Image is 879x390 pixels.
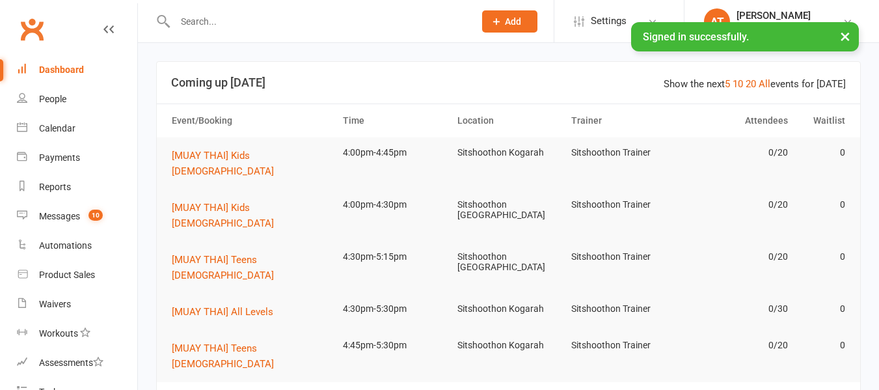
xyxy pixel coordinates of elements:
[591,7,627,36] span: Settings
[680,189,794,220] td: 0/20
[39,270,95,280] div: Product Sales
[39,357,103,368] div: Assessments
[794,137,851,168] td: 0
[166,104,337,137] th: Event/Booking
[39,211,80,221] div: Messages
[17,319,137,348] a: Workouts
[565,189,680,220] td: Sitshoothon Trainer
[737,10,811,21] div: [PERSON_NAME]
[39,182,71,192] div: Reports
[680,242,794,272] td: 0/20
[337,104,452,137] th: Time
[505,16,521,27] span: Add
[746,78,756,90] a: 20
[17,202,137,231] a: Messages 10
[337,242,452,272] td: 4:30pm-5:15pm
[39,299,71,309] div: Waivers
[704,8,730,35] div: AT
[17,348,137,378] a: Assessments
[88,210,103,221] span: 10
[171,76,846,89] h3: Coming up [DATE]
[172,148,331,179] button: [MUAY THAI] Kids [DEMOGRAPHIC_DATA]
[680,137,794,168] td: 0/20
[171,12,465,31] input: Search...
[833,22,857,50] button: ×
[794,104,851,137] th: Waitlist
[737,21,811,33] div: Sitshoothon
[172,342,274,370] span: [MUAY THAI] Teens [DEMOGRAPHIC_DATA]
[725,78,730,90] a: 5
[39,94,66,104] div: People
[337,137,452,168] td: 4:00pm-4:45pm
[794,242,851,272] td: 0
[172,254,274,281] span: [MUAY THAI] Teens [DEMOGRAPHIC_DATA]
[759,78,770,90] a: All
[565,104,680,137] th: Trainer
[482,10,537,33] button: Add
[794,294,851,324] td: 0
[565,242,680,272] td: Sitshoothon Trainer
[565,294,680,324] td: Sitshoothon Trainer
[452,294,566,324] td: Sitshoothon Kogarah
[794,330,851,361] td: 0
[39,328,78,339] div: Workouts
[337,330,452,361] td: 4:45pm-5:30pm
[172,341,331,372] button: [MUAY THAI] Teens [DEMOGRAPHIC_DATA]
[452,104,566,137] th: Location
[17,231,137,260] a: Automations
[172,306,273,318] span: [MUAY THAI] All Levels
[39,123,75,133] div: Calendar
[17,55,137,85] a: Dashboard
[17,114,137,143] a: Calendar
[664,76,846,92] div: Show the next events for [DATE]
[680,330,794,361] td: 0/20
[643,31,749,43] span: Signed in successfully.
[452,189,566,230] td: Sitshoothon [GEOGRAPHIC_DATA]
[39,152,80,163] div: Payments
[17,260,137,290] a: Product Sales
[172,252,331,283] button: [MUAY THAI] Teens [DEMOGRAPHIC_DATA]
[17,290,137,319] a: Waivers
[172,150,274,177] span: [MUAY THAI] Kids [DEMOGRAPHIC_DATA]
[16,13,48,46] a: Clubworx
[452,137,566,168] td: Sitshoothon Kogarah
[172,202,274,229] span: [MUAY THAI] Kids [DEMOGRAPHIC_DATA]
[17,85,137,114] a: People
[17,143,137,173] a: Payments
[794,189,851,220] td: 0
[337,294,452,324] td: 4:30pm-5:30pm
[39,240,92,251] div: Automations
[680,294,794,324] td: 0/30
[17,173,137,202] a: Reports
[565,137,680,168] td: Sitshoothon Trainer
[172,200,331,231] button: [MUAY THAI] Kids [DEMOGRAPHIC_DATA]
[733,78,743,90] a: 10
[39,64,84,75] div: Dashboard
[337,189,452,220] td: 4:00pm-4:30pm
[452,242,566,283] td: Sitshoothon [GEOGRAPHIC_DATA]
[680,104,794,137] th: Attendees
[172,304,282,320] button: [MUAY THAI] All Levels
[452,330,566,361] td: Sitshoothon Kogarah
[565,330,680,361] td: Sitshoothon Trainer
